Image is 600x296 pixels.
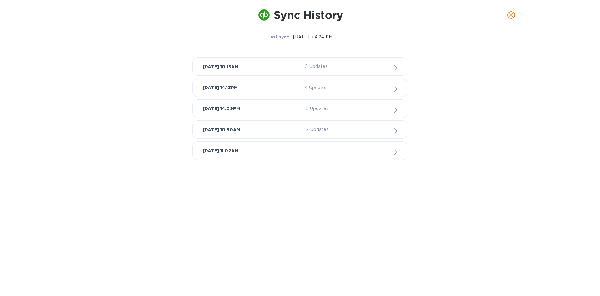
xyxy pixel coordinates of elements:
[504,8,519,23] button: close
[306,126,328,133] p: 2 Updates
[203,105,240,112] p: [DATE] 14:09PM
[306,105,328,112] p: 5 Updates
[203,84,238,91] p: [DATE] 14:13PM
[203,63,238,70] p: [DATE] 10:13AM
[293,34,332,40] p: [DATE] • 4:24 PM
[203,148,238,154] p: [DATE] 11:02AM
[274,8,343,22] h1: Sync History
[267,34,291,40] p: Last sync:
[305,84,327,91] p: 4 Updates
[203,127,240,133] p: [DATE] 10:50AM
[305,63,327,70] p: 5 Updates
